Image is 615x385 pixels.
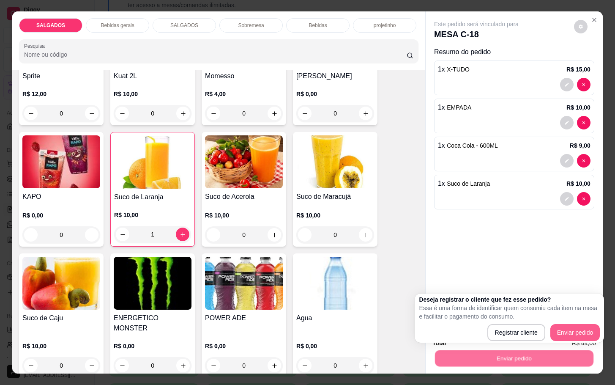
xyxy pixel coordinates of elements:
img: product-image [296,257,374,310]
h4: POWER ADE [205,313,283,323]
img: product-image [114,136,191,189]
p: R$ 0,00 [296,342,374,350]
p: R$ 0,00 [22,211,100,220]
span: Suco de Laranja [447,180,490,187]
button: decrease-product-quantity [560,154,574,168]
button: decrease-product-quantity [577,154,590,168]
p: R$ 10,00 [296,211,374,220]
p: R$ 4,00 [205,90,283,98]
h4: Sprite [22,71,100,81]
p: Resumo do pedido [434,47,594,57]
span: EMPADA [447,104,471,111]
button: decrease-product-quantity [298,228,312,242]
h4: Suco de Caju [22,313,100,323]
button: Registrar cliente [487,324,545,341]
img: product-image [22,135,100,188]
h4: ENERGETICO MONSTER [114,313,191,333]
h4: Kuat 2L [114,71,191,81]
p: Essa é uma forma de identificar quem consumiu cada item na mesa e facilitar o pagamento do consumo. [419,304,600,321]
p: R$ 10,00 [566,179,590,188]
h4: [PERSON_NAME] [296,71,374,81]
p: R$ 10,00 [114,211,191,219]
button: decrease-product-quantity [560,192,574,206]
p: Bebidas gerais [101,22,134,29]
button: decrease-product-quantity [560,116,574,129]
span: X-TUDO [447,66,470,73]
button: increase-product-quantity [359,228,372,242]
p: projetinho [374,22,396,29]
img: product-image [296,135,374,188]
p: 1 x [438,179,490,189]
label: Pesquisa [24,42,48,49]
img: product-image [114,257,191,310]
button: decrease-product-quantity [577,78,590,91]
button: decrease-product-quantity [24,359,38,372]
span: Coca Cola - 600ML [447,142,498,149]
button: Close [588,13,601,27]
button: decrease-product-quantity [577,192,590,206]
button: decrease-product-quantity [560,78,574,91]
h4: Suco de Laranja [114,192,191,202]
h4: Agua [296,313,374,323]
p: SALGADOS [36,22,65,29]
p: R$ 10,00 [22,342,100,350]
button: increase-product-quantity [176,228,189,241]
button: decrease-product-quantity [577,116,590,129]
h4: KAPO [22,192,100,202]
button: increase-product-quantity [85,359,98,372]
p: Sobremesa [238,22,264,29]
p: 1 x [438,64,470,74]
h4: Suco de Maracujá [296,192,374,202]
p: R$ 0,00 [114,342,191,350]
h4: Momesso [205,71,283,81]
p: R$ 10,00 [205,211,283,220]
h2: Deseja registrar o cliente que fez esse pedido? [419,295,600,304]
button: increase-product-quantity [268,228,281,242]
p: 1 x [438,140,498,151]
img: product-image [205,135,283,188]
p: R$ 12,00 [22,90,100,98]
button: decrease-product-quantity [115,107,129,120]
p: R$ 0,00 [296,90,374,98]
p: R$ 10,00 [566,103,590,112]
p: Bebidas [309,22,327,29]
button: Enviar pedido [550,324,600,341]
p: R$ 9,00 [570,141,590,150]
h4: Suco de Acerola [205,192,283,202]
span: R$ 44,00 [572,338,596,348]
button: Enviar pedido [435,350,593,366]
strong: Total [432,340,446,346]
img: product-image [205,257,283,310]
p: R$ 15,00 [566,65,590,74]
button: decrease-product-quantity [116,228,129,241]
p: Este pedido será vinculado para [434,20,519,28]
img: product-image [22,257,100,310]
button: decrease-product-quantity [207,228,220,242]
p: R$ 0,00 [205,342,283,350]
p: MESA C-18 [434,28,519,40]
p: 1 x [438,102,471,113]
button: increase-product-quantity [176,107,190,120]
p: R$ 10,00 [114,90,191,98]
button: decrease-product-quantity [574,20,588,33]
p: SALGADOS [170,22,198,29]
input: Pesquisa [24,50,407,59]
